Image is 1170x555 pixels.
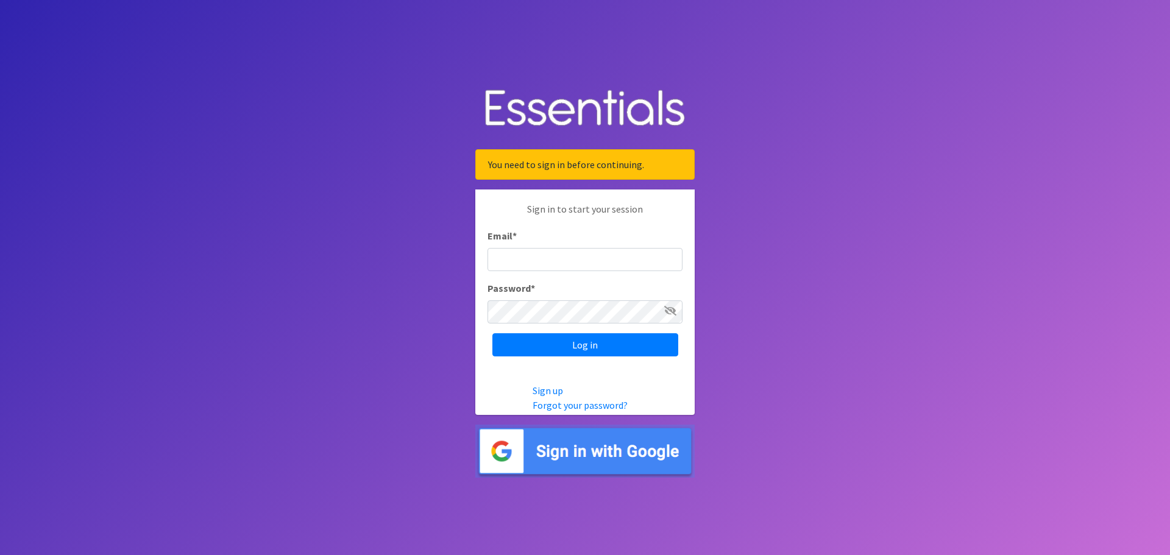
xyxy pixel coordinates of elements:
img: Human Essentials [475,77,695,140]
img: Sign in with Google [475,425,695,478]
div: You need to sign in before continuing. [475,149,695,180]
p: Sign in to start your session [487,202,682,228]
abbr: required [512,230,517,242]
abbr: required [531,282,535,294]
label: Password [487,281,535,295]
label: Email [487,228,517,243]
a: Sign up [533,384,563,397]
a: Forgot your password? [533,399,628,411]
input: Log in [492,333,678,356]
